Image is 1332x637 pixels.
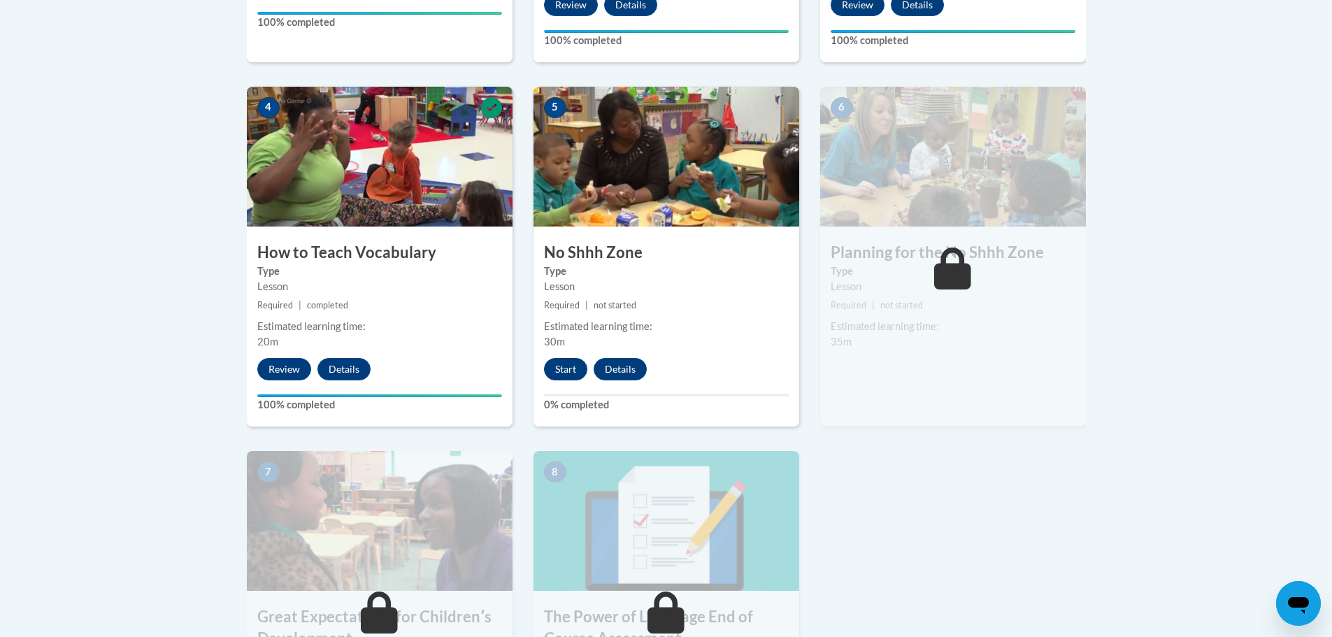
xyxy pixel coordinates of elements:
img: Course Image [533,451,799,591]
button: Start [544,358,587,380]
span: 5 [544,97,566,118]
label: 100% completed [257,15,502,30]
div: Your progress [831,30,1075,33]
span: 4 [257,97,280,118]
span: Required [544,300,580,310]
button: Details [317,358,371,380]
span: | [872,300,875,310]
span: | [299,300,301,310]
span: not started [880,300,923,310]
span: | [585,300,588,310]
span: 8 [544,461,566,482]
img: Course Image [533,87,799,227]
label: 100% completed [544,33,789,48]
div: Lesson [831,279,1075,294]
button: Details [594,358,647,380]
h3: Planning for the No Shhh Zone [820,242,1086,264]
span: 6 [831,97,853,118]
span: 20m [257,336,278,348]
div: Estimated learning time: [831,319,1075,334]
label: 100% completed [831,33,1075,48]
div: Lesson [257,279,502,294]
span: Required [831,300,866,310]
span: completed [307,300,348,310]
span: 7 [257,461,280,482]
iframe: Button to launch messaging window [1276,581,1321,626]
div: Estimated learning time: [544,319,789,334]
label: 0% completed [544,397,789,413]
div: Your progress [257,394,502,397]
label: Type [831,264,1075,279]
label: 100% completed [257,397,502,413]
span: Required [257,300,293,310]
span: 35m [831,336,852,348]
label: Type [544,264,789,279]
h3: How to Teach Vocabulary [247,242,513,264]
div: Your progress [257,12,502,15]
h3: No Shhh Zone [533,242,799,264]
span: 30m [544,336,565,348]
span: not started [594,300,636,310]
label: Type [257,264,502,279]
div: Estimated learning time: [257,319,502,334]
img: Course Image [820,87,1086,227]
img: Course Image [247,87,513,227]
div: Your progress [544,30,789,33]
div: Lesson [544,279,789,294]
img: Course Image [247,451,513,591]
button: Review [257,358,311,380]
